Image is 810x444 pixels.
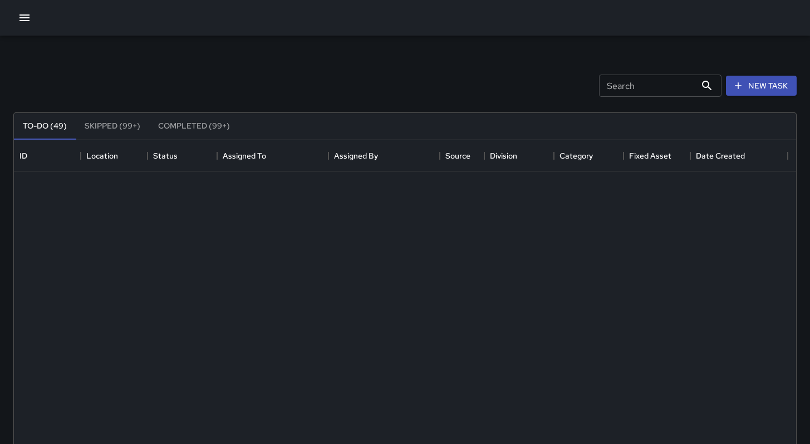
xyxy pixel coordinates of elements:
div: ID [14,140,81,171]
div: Date Created [696,140,745,171]
div: Fixed Asset [624,140,690,171]
div: Date Created [690,140,788,171]
div: Assigned By [328,140,440,171]
div: Source [440,140,484,171]
div: Location [86,140,118,171]
div: Status [153,140,178,171]
button: To-Do (49) [14,113,76,140]
div: Location [81,140,148,171]
div: Assigned To [223,140,266,171]
div: Category [554,140,624,171]
div: Assigned To [217,140,328,171]
button: Completed (99+) [149,113,239,140]
div: Assigned By [334,140,378,171]
button: New Task [726,76,797,96]
div: Status [148,140,217,171]
div: Division [490,140,517,171]
div: Category [559,140,593,171]
div: ID [19,140,27,171]
button: Skipped (99+) [76,113,149,140]
div: Division [484,140,554,171]
div: Fixed Asset [629,140,671,171]
div: Source [445,140,470,171]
